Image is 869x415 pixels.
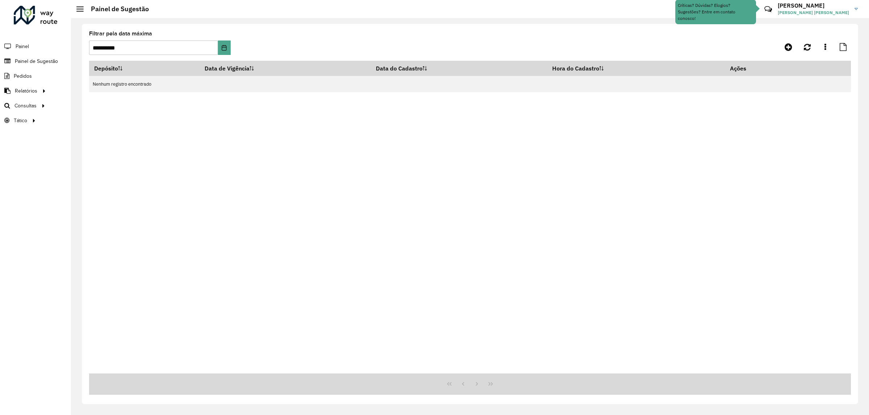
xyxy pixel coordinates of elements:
[15,87,37,95] span: Relatórios
[89,61,200,76] th: Depósito
[14,102,37,110] span: Consultas
[84,5,149,13] h2: Painel de Sugestão
[16,43,29,50] span: Painel
[778,9,849,16] span: [PERSON_NAME] [PERSON_NAME]
[725,61,768,76] th: Ações
[15,57,58,65] span: Painel de Sugestão
[14,72,32,80] span: Pedidos
[89,29,152,38] label: Filtrar pela data máxima
[760,1,776,17] a: Contato Rápido
[89,76,851,92] td: Nenhum registro encontrado
[778,2,849,9] h3: [PERSON_NAME]
[218,40,230,55] button: Choose Date
[200,61,371,76] th: Data de Vigência
[14,117,27,124] span: Tático
[547,61,725,76] th: Hora do Cadastro
[371,61,547,76] th: Data do Cadastro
